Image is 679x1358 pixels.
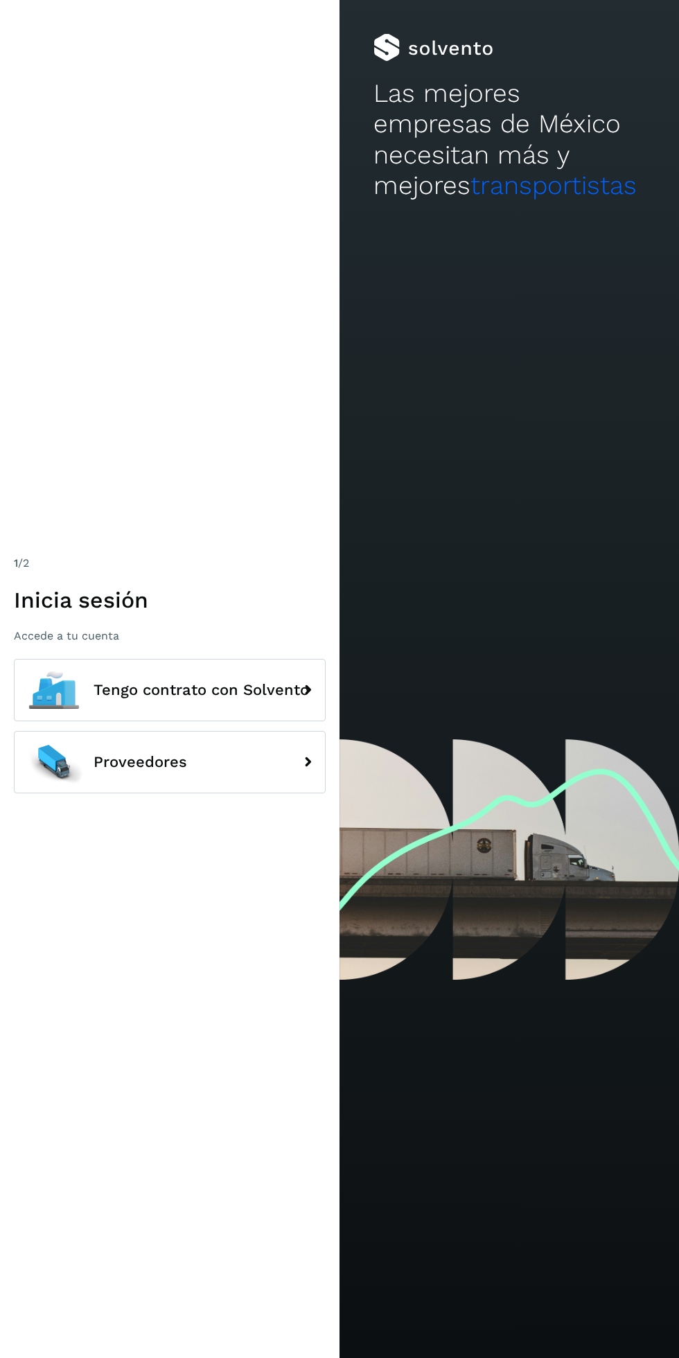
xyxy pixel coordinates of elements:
[14,629,326,642] p: Accede a tu cuenta
[14,587,326,613] h1: Inicia sesión
[470,170,637,200] span: transportistas
[14,659,326,721] button: Tengo contrato con Solvento
[373,78,645,202] h2: Las mejores empresas de México necesitan más y mejores
[14,555,326,572] div: /2
[94,754,187,770] span: Proveedores
[94,682,309,698] span: Tengo contrato con Solvento
[14,556,18,570] span: 1
[14,731,326,793] button: Proveedores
